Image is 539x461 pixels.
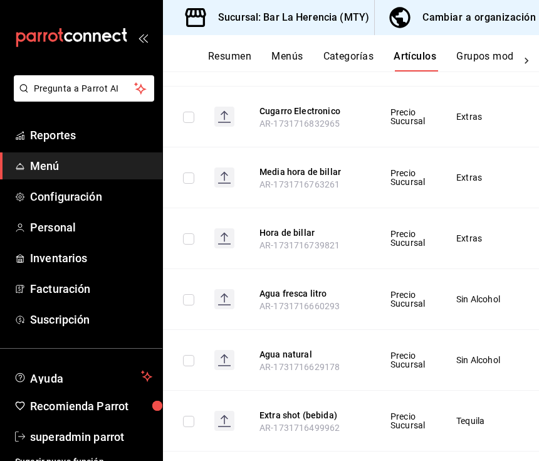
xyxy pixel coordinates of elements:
[30,428,152,445] span: superadmin parrot
[30,127,152,144] span: Reportes
[394,50,436,72] button: Artículos
[30,369,136,384] span: Ayuda
[30,219,152,236] span: Personal
[456,295,506,304] span: Sin Alcohol
[208,10,369,25] h3: Sucursal: Bar La Herencia (MTY)
[456,416,506,425] span: Tequila
[390,412,425,430] span: Precio Sucursal
[456,112,506,121] span: Extras
[34,82,135,95] span: Pregunta a Parrot AI
[259,166,360,178] button: edit-product-location
[30,250,152,267] span: Inventarios
[456,234,506,243] span: Extras
[456,173,506,182] span: Extras
[259,226,360,239] button: edit-product-location
[259,423,340,433] span: AR-1731716499962
[208,50,251,72] button: Resumen
[9,91,154,104] a: Pregunta a Parrot AI
[259,301,340,311] span: AR-1731716660293
[259,105,360,117] button: edit-product-location
[390,230,425,247] span: Precio Sucursal
[323,50,374,72] button: Categorías
[259,409,360,421] button: edit-product-location
[259,179,340,189] span: AR-1731716763261
[390,290,425,308] span: Precio Sucursal
[138,33,148,43] button: open_drawer_menu
[30,188,152,205] span: Configuración
[271,50,303,72] button: Menús
[30,311,152,328] span: Suscripción
[259,240,340,250] span: AR-1731716739821
[390,169,425,186] span: Precio Sucursal
[30,280,152,297] span: Facturación
[259,348,360,361] button: edit-product-location
[259,119,340,129] span: AR-1731716832965
[259,287,360,300] button: edit-product-location
[259,362,340,372] span: AR-1731716629178
[422,9,536,26] div: Cambiar a organización
[390,351,425,369] span: Precio Sucursal
[456,356,506,364] span: Sin Alcohol
[208,50,514,72] div: navigation tabs
[14,75,154,102] button: Pregunta a Parrot AI
[30,157,152,174] span: Menú
[390,108,425,125] span: Precio Sucursal
[30,398,152,415] span: Recomienda Parrot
